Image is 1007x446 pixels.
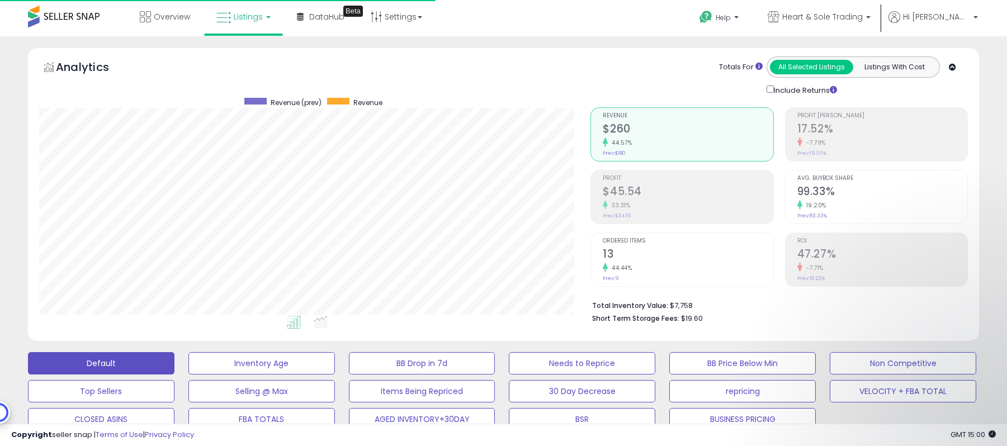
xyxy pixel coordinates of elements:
button: CLOSED ASINS [28,408,174,430]
button: Items Being Repriced [349,380,495,402]
span: $19.60 [681,313,703,324]
span: Revenue (prev) [271,98,322,107]
span: Hi [PERSON_NAME] [903,11,970,22]
button: FBA TOTALS [188,408,335,430]
small: Prev: 9 [603,275,619,282]
small: Prev: $180 [603,150,626,156]
small: 19.20% [802,201,826,210]
span: Help [716,13,731,22]
div: Include Returns [758,83,850,96]
span: Revenue [353,98,382,107]
button: AGED INVENTORY+30DAY [349,408,495,430]
h5: Analytics [56,59,131,78]
span: Revenue [603,113,773,119]
button: Listings With Cost [853,60,936,74]
span: Profit [PERSON_NAME] [797,113,967,119]
a: Terms of Use [96,429,143,440]
small: 44.57% [608,139,632,147]
i: Get Help [699,10,713,24]
b: Short Term Storage Fees: [592,314,679,323]
small: 44.44% [608,264,632,272]
span: Listings [234,11,263,22]
button: Default [28,352,174,374]
button: Selling @ Max [188,380,335,402]
h2: 17.52% [797,122,967,137]
a: Help [691,2,750,36]
button: Non Competitive [830,352,976,374]
small: -7.71% [802,264,824,272]
small: Prev: 83.33% [797,212,827,219]
small: Prev: 19.00% [797,150,826,156]
a: Privacy Policy [145,429,194,440]
span: Avg. Buybox Share [797,175,967,182]
button: Top Sellers [28,380,174,402]
b: Total Inventory Value: [592,301,668,310]
strong: Copyright [11,429,52,440]
h2: $260 [603,122,773,137]
span: DataHub [309,11,344,22]
button: Inventory Age [188,352,335,374]
h2: $45.54 [603,185,773,200]
li: $7,758 [592,298,959,311]
button: BUSINESS PRICING [669,408,816,430]
button: BB Price Below Min [669,352,816,374]
button: Needs to Reprice [509,352,655,374]
div: Tooltip anchor [343,6,363,17]
span: Ordered Items [603,238,773,244]
span: Overview [154,11,190,22]
small: -7.79% [802,139,826,147]
button: 30 Day Decrease [509,380,655,402]
small: Prev: $34.16 [603,212,631,219]
button: All Selected Listings [770,60,853,74]
button: BB Drop in 7d [349,352,495,374]
span: Profit [603,175,773,182]
div: seller snap | | [11,430,194,440]
button: BSR [509,408,655,430]
small: 33.31% [608,201,630,210]
h2: 47.27% [797,248,967,263]
h2: 99.33% [797,185,967,200]
span: Heart & Sole Trading [782,11,863,22]
h2: 13 [603,248,773,263]
span: ROI [797,238,967,244]
small: Prev: 51.22% [797,275,825,282]
button: repricing [669,380,816,402]
a: Hi [PERSON_NAME] [888,11,978,36]
div: Totals For [719,62,763,73]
